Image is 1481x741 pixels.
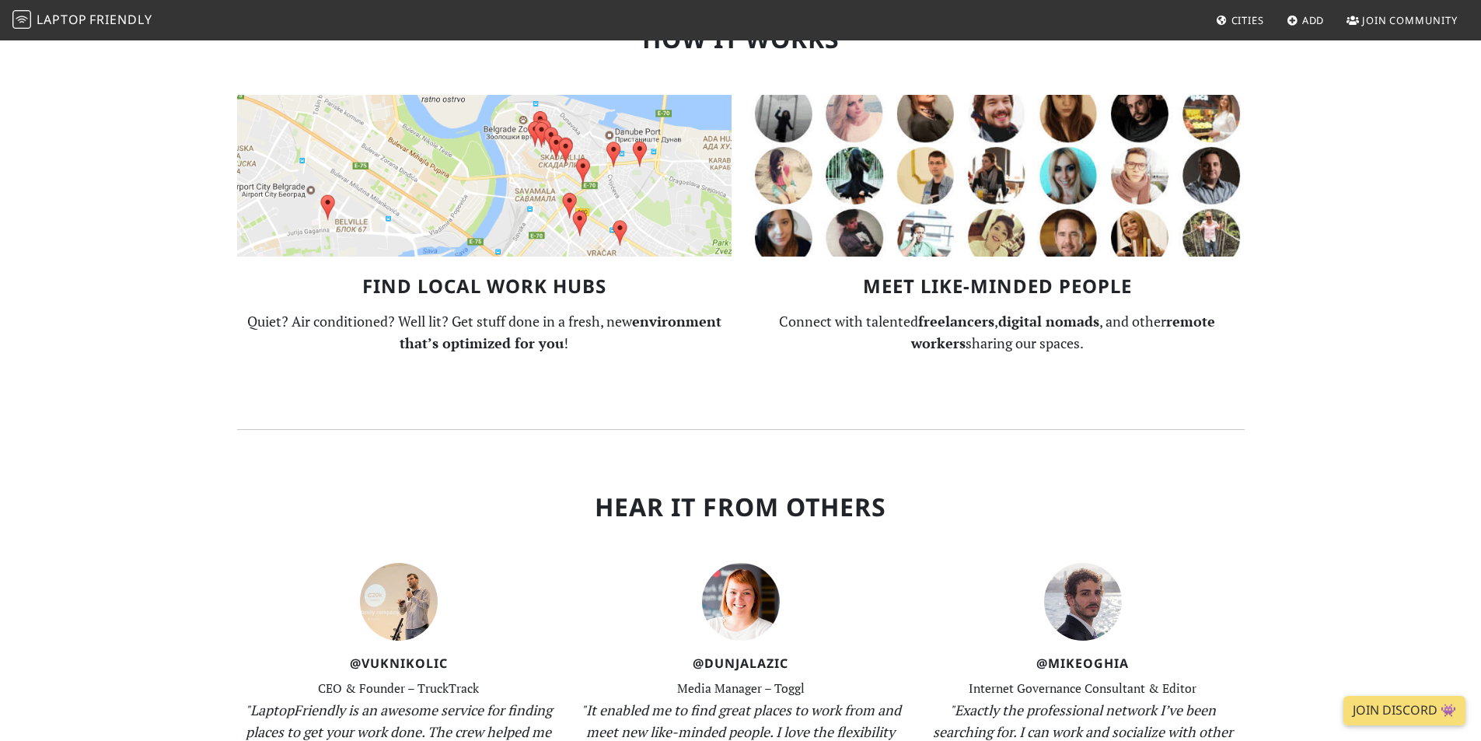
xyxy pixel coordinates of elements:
span: Add [1302,13,1325,27]
img: mike-oghia-399ba081a07d163c9c5512fe0acc6cb95335c0f04cd2fe9eaa138443c185c3a9.jpg [1044,563,1122,641]
strong: digital nomads [998,312,1099,330]
small: Internet Governance Consultant & Editor [969,680,1196,697]
h4: @DunjaLazic [579,656,903,671]
p: Connect with talented , , and other sharing our spaces. [750,310,1245,355]
span: Cities [1231,13,1264,27]
h4: @VukNikolic [237,656,561,671]
h3: Meet Like-Minded People [750,275,1245,298]
p: Quiet? Air conditioned? Well lit? Get stuff done in a fresh, new ! [237,310,732,355]
h4: @MikeOghia [921,656,1245,671]
small: Media Manager – Toggl [677,680,805,697]
h2: Hear It From Others [237,492,1245,522]
a: Join Community [1340,6,1464,34]
img: LaptopFriendly [12,10,31,29]
span: Laptop [37,11,87,28]
h3: Find Local Work Hubs [237,275,732,298]
strong: freelancers [918,312,994,330]
img: LaptopFriendly Community [750,95,1245,257]
img: vuk-nikolic-069e55947349021af2d479c15570516ff0841d81a22ee9013225a9fbfb17053d.jpg [360,563,438,641]
a: Join Discord 👾 [1343,696,1465,725]
a: Cities [1210,6,1270,34]
a: LaptopFriendly LaptopFriendly [12,7,152,34]
small: CEO & Founder – TruckTrack [318,680,479,697]
img: Map of Work-Friendly Locations [237,95,732,257]
h2: How it Works [237,24,1245,54]
img: dunja-lazic-7e3f7dbf9bae496705a2cb1d0ad4506ae95adf44ba71bc6bf96fce6bb2209530.jpg [702,563,780,641]
span: Join Community [1362,13,1458,27]
span: Friendly [89,11,152,28]
a: Add [1280,6,1331,34]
